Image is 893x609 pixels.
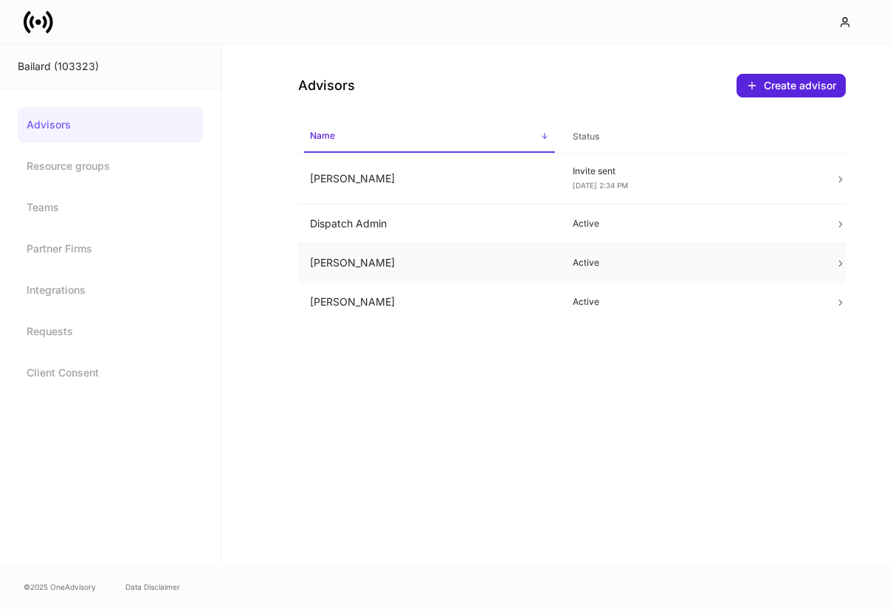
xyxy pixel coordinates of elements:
h4: Advisors [298,77,355,94]
h6: Name [310,128,335,142]
p: Active [573,257,812,269]
a: Data Disclaimer [125,581,180,593]
p: Invite sent [573,165,812,177]
td: Dispatch Admin [298,204,561,244]
td: [PERSON_NAME] [298,154,561,204]
a: Resource groups [18,148,203,184]
span: © 2025 OneAdvisory [24,581,96,593]
a: Integrations [18,272,203,308]
p: Active [573,218,812,230]
p: Active [573,296,812,308]
span: Status [567,122,818,152]
a: Partner Firms [18,231,203,266]
span: [DATE] 2:34 PM [573,181,628,190]
a: Requests [18,314,203,349]
td: [PERSON_NAME] [298,283,561,322]
h6: Status [573,129,599,143]
div: Create advisor [746,80,836,92]
button: Create advisor [737,74,846,97]
a: Client Consent [18,355,203,390]
span: Name [304,121,555,153]
a: Teams [18,190,203,225]
td: [PERSON_NAME] [298,244,561,283]
a: Advisors [18,107,203,142]
div: Bailard (103323) [18,59,203,74]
